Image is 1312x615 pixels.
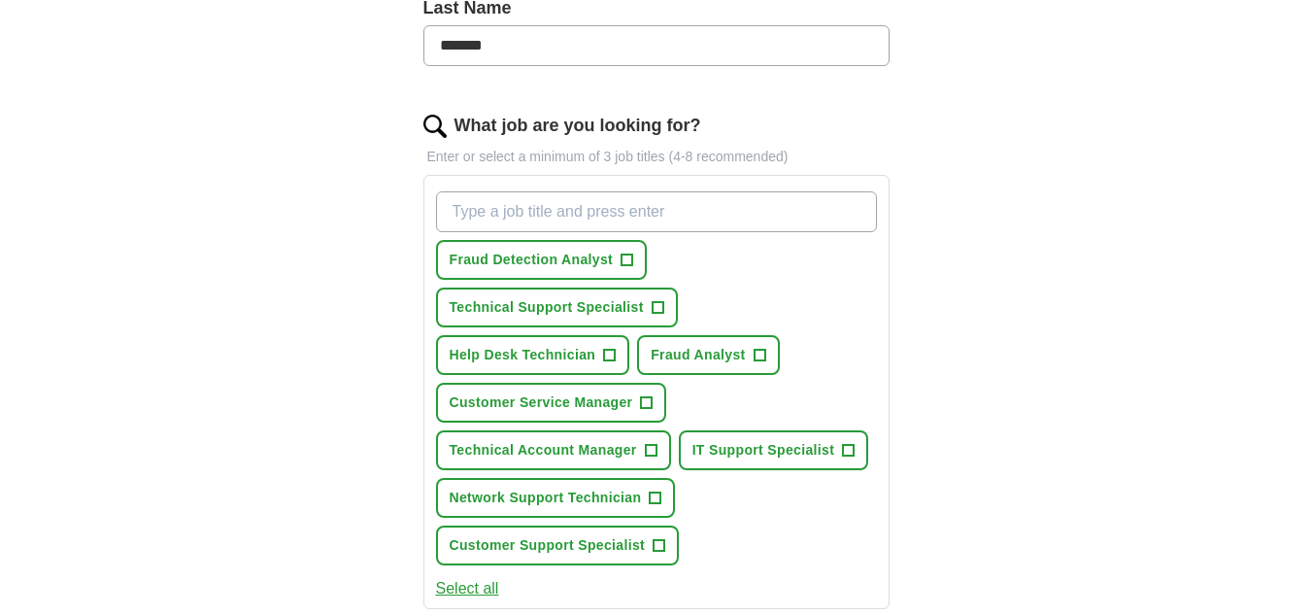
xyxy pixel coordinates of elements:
button: Help Desk Technician [436,335,630,375]
p: Enter or select a minimum of 3 job titles (4-8 recommended) [423,147,890,167]
button: IT Support Specialist [679,430,869,470]
button: Customer Service Manager [436,383,667,423]
span: Technical Account Manager [450,440,637,461]
span: Fraud Detection Analyst [450,250,614,270]
label: What job are you looking for? [454,113,701,139]
button: Fraud Detection Analyst [436,240,648,280]
span: IT Support Specialist [692,440,835,461]
span: Network Support Technician [450,488,642,508]
button: Technical Support Specialist [436,288,678,327]
span: Technical Support Specialist [450,297,644,318]
span: Customer Service Manager [450,393,633,413]
button: Select all [436,577,499,600]
span: Fraud Analyst [651,345,745,365]
button: Fraud Analyst [637,335,779,375]
button: Technical Account Manager [436,430,671,470]
button: Network Support Technician [436,478,676,518]
span: Customer Support Specialist [450,535,646,556]
img: search.png [423,115,447,138]
button: Customer Support Specialist [436,526,680,565]
input: Type a job title and press enter [436,191,877,232]
span: Help Desk Technician [450,345,596,365]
